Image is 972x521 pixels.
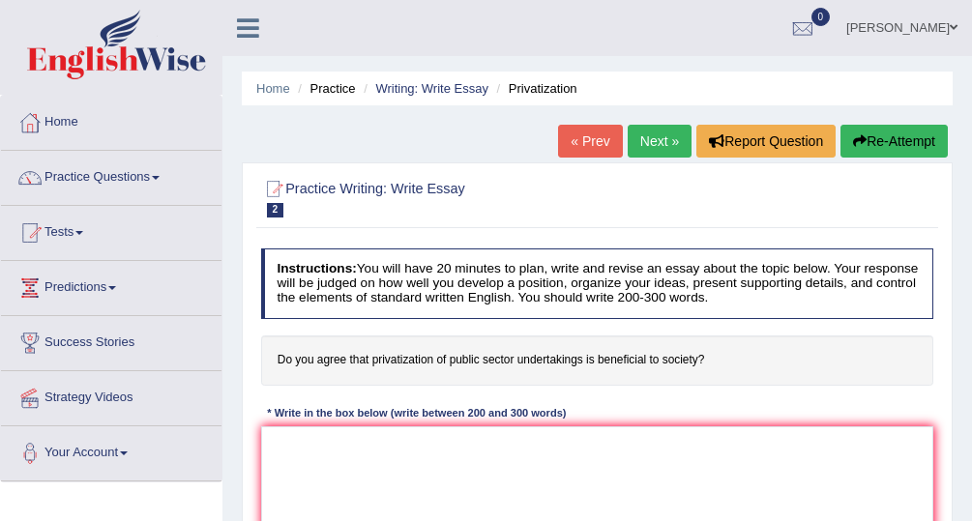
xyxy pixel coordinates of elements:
a: Home [256,81,290,96]
div: * Write in the box below (write between 200 and 300 words) [261,406,573,422]
a: Next » [628,125,692,158]
h2: Practice Writing: Write Essay [261,177,678,217]
a: Strategy Videos [1,371,221,420]
a: Home [1,96,221,144]
h4: Do you agree that privatization of public sector undertakings is beneficial to society? [261,335,934,386]
a: Predictions [1,261,221,309]
li: Practice [293,79,355,98]
button: Report Question [696,125,836,158]
a: Success Stories [1,316,221,364]
span: 2 [267,203,284,217]
a: Your Account [1,426,221,475]
a: Practice Questions [1,151,221,199]
a: Tests [1,206,221,254]
b: Instructions: [277,261,356,275]
h4: You will have 20 minutes to plan, write and revise an essay about the topic below. Your response ... [261,248,934,318]
button: Re-Attempt [840,125,948,158]
a: Writing: Write Essay [375,81,488,96]
li: Privatization [492,79,577,98]
span: 0 [811,8,831,26]
a: « Prev [558,125,622,158]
